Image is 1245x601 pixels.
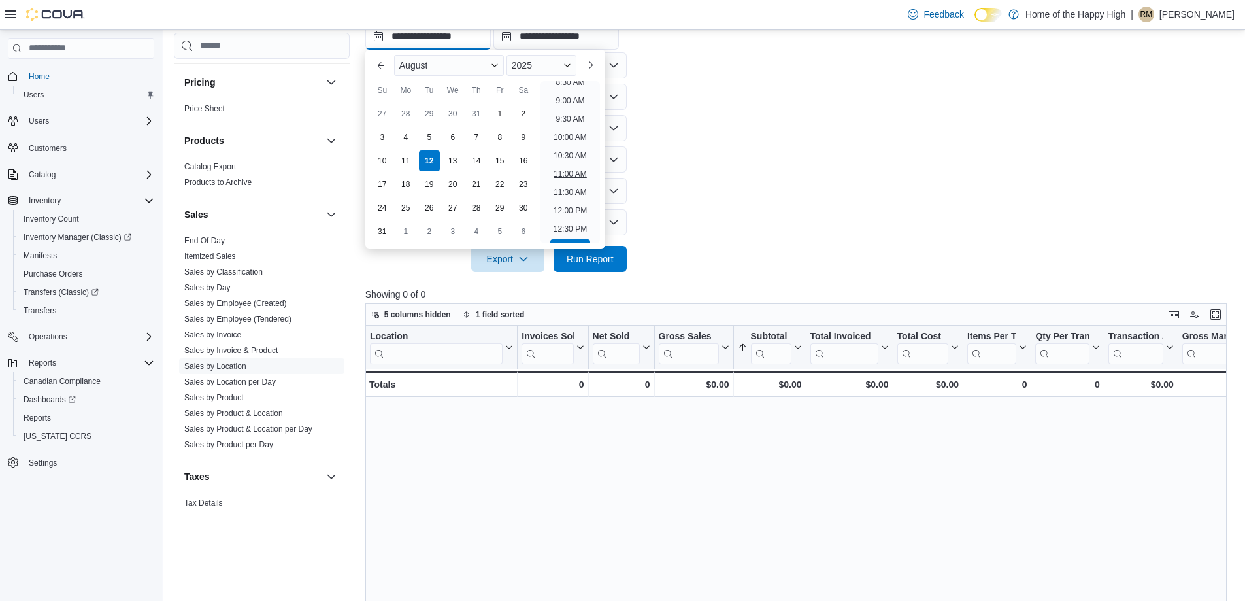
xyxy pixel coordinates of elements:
a: Sales by Product & Location [184,409,283,418]
button: Reports [3,354,159,372]
button: 5 columns hidden [366,307,456,322]
span: Run Report [567,252,614,266]
div: day-19 [419,174,440,195]
span: Transfers [18,303,154,318]
span: Dashboards [24,394,76,405]
div: day-8 [490,127,510,148]
div: day-17 [372,174,393,195]
p: Home of the Happy High [1025,7,1125,22]
a: Sales by Invoice & Product [184,346,278,355]
div: day-31 [372,221,393,242]
a: Sales by Product [184,393,244,402]
div: $0.00 [658,377,729,392]
div: Invoices Sold [522,331,573,343]
button: Users [3,112,159,130]
button: Invoices Sold [522,331,584,364]
div: day-4 [466,221,487,242]
nav: Complex example [8,61,154,506]
div: Sa [513,80,534,101]
div: Location [370,331,503,364]
span: Users [24,90,44,100]
span: Tax Details [184,498,223,508]
div: Gross Sales [658,331,718,343]
div: $0.00 [897,377,958,392]
div: day-12 [419,150,440,171]
span: Users [24,113,154,129]
a: Customers [24,141,72,156]
span: Washington CCRS [18,428,154,444]
div: day-6 [513,221,534,242]
li: 9:00 AM [550,93,589,109]
a: Catalog Export [184,162,236,171]
span: 5 columns hidden [384,309,451,320]
li: 8:30 AM [550,75,589,90]
div: day-29 [490,197,510,218]
button: Open list of options [608,92,619,102]
span: Sales by Location [184,361,246,371]
span: Transfers (Classic) [24,287,99,298]
img: Cova [26,8,85,21]
span: Inventory Count [24,214,79,224]
span: Inventory [24,193,154,209]
li: 12:30 PM [548,221,592,237]
li: 9:30 AM [550,111,589,127]
button: Reports [24,355,61,371]
div: Qty Per Transaction [1035,331,1089,343]
div: Gross Sales [658,331,718,364]
span: Feedback [923,8,963,21]
div: Total Cost [897,331,948,343]
li: 1:00 PM [550,239,590,255]
div: day-4 [395,127,416,148]
a: Sales by Product & Location per Day [184,424,312,434]
span: Sales by Classification [184,267,263,277]
button: Users [13,86,159,104]
input: Dark Mode [974,8,1002,22]
a: Reports [18,410,56,426]
div: 0 [522,377,584,392]
button: Customers [3,138,159,157]
div: $0.00 [1108,377,1174,392]
div: 0 [1035,377,1099,392]
div: day-27 [372,103,393,124]
a: Inventory Count [18,211,84,227]
div: day-9 [513,127,534,148]
span: Operations [24,329,154,345]
span: Reports [24,355,154,371]
span: Inventory Count [18,211,154,227]
div: Transaction Average [1108,331,1163,364]
div: Mo [395,80,416,101]
a: Price Sheet [184,104,225,113]
h3: Sales [184,208,208,221]
span: End Of Day [184,235,225,246]
a: Users [18,87,49,103]
ul: Time [540,81,600,243]
a: Feedback [903,1,969,27]
button: Next month [579,55,600,76]
div: Subtotal [750,331,791,364]
button: Enter fullscreen [1208,307,1223,322]
span: August [399,60,428,71]
div: day-3 [442,221,463,242]
li: 12:00 PM [548,203,592,218]
h3: Taxes [184,470,210,483]
a: Inventory Manager (Classic) [18,230,137,245]
a: Home [24,69,55,84]
button: Export [471,246,544,272]
span: Inventory [29,196,61,206]
a: End Of Day [184,236,225,245]
a: [US_STATE] CCRS [18,428,97,444]
div: Pricing [174,101,350,122]
div: day-25 [395,197,416,218]
div: day-5 [490,221,510,242]
button: Subtotal [737,331,801,364]
div: day-28 [395,103,416,124]
span: Catalog [29,169,56,180]
div: Total Invoiced [810,331,878,343]
div: day-31 [466,103,487,124]
div: day-21 [466,174,487,195]
button: Total Cost [897,331,958,364]
button: Sales [184,208,321,221]
div: day-30 [442,103,463,124]
button: Manifests [13,247,159,265]
span: 1 field sorted [476,309,525,320]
